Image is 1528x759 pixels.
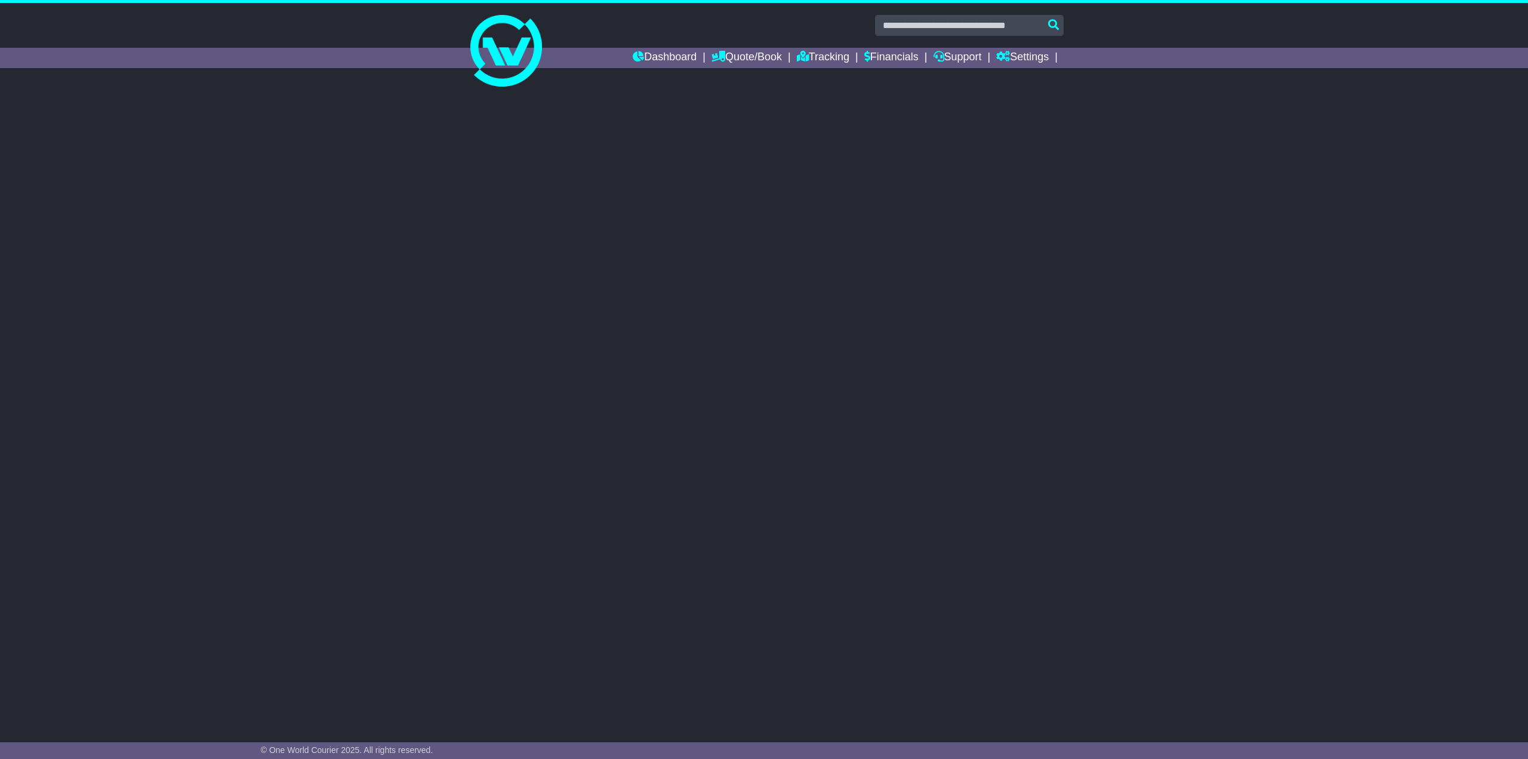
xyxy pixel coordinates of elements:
[797,48,849,68] a: Tracking
[934,48,982,68] a: Support
[633,48,697,68] a: Dashboard
[711,48,782,68] a: Quote/Book
[864,48,919,68] a: Financials
[261,745,433,755] span: © One World Courier 2025. All rights reserved.
[996,48,1049,68] a: Settings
